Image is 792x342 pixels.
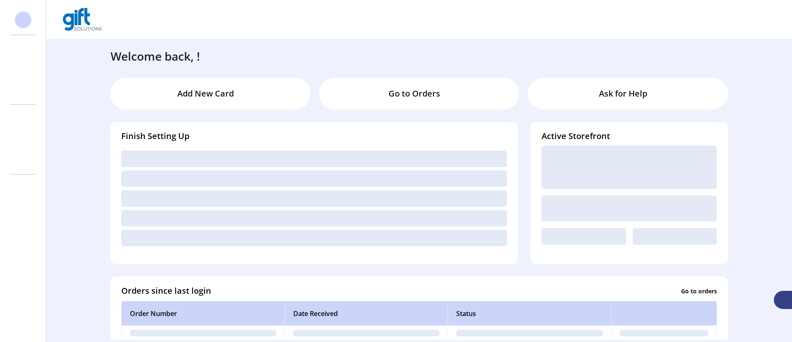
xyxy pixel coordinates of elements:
[681,286,717,295] p: Go to orders
[389,87,440,100] p: Go to Orders
[121,285,211,297] h4: Orders since last login
[754,13,768,26] button: Publisher Panel
[726,13,739,26] button: menu
[448,301,611,326] th: Status
[121,130,507,142] h4: Finish Setting Up
[111,47,200,65] h3: Welcome back, !
[121,301,285,326] th: Order Number
[542,130,717,142] h4: Active Storefront
[599,87,647,100] p: Ask for Help
[285,301,448,326] th: Date Received
[63,8,102,31] img: logo
[177,87,234,100] p: Add New Card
